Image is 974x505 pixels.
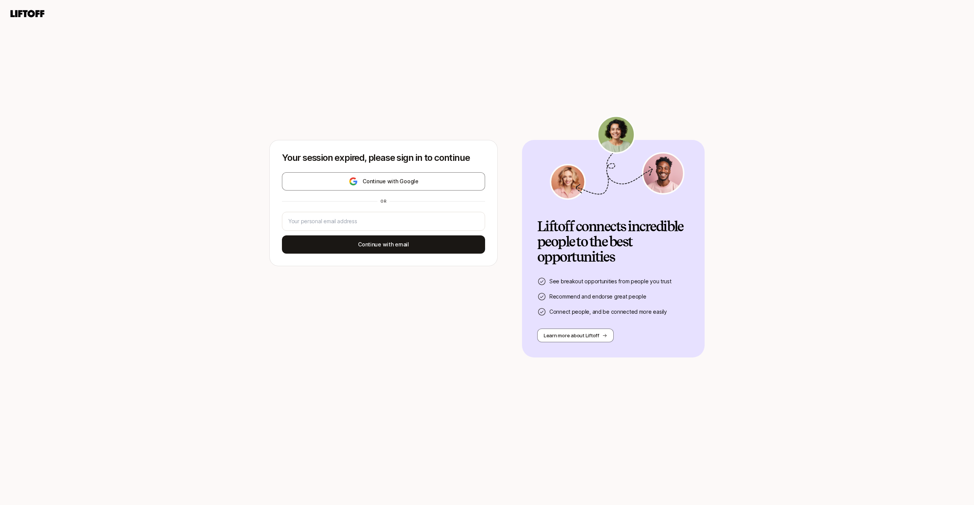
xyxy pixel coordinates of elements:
[549,292,646,301] p: Recommend and endorse great people
[537,329,614,342] button: Learn more about Liftoff
[349,177,358,186] img: google-logo
[549,277,672,286] p: See breakout opportunities from people you trust
[282,235,485,254] button: Continue with email
[282,152,485,163] p: Your session expired, please sign in to continue
[282,172,485,191] button: Continue with Google
[549,115,686,200] img: signup-banner
[549,307,667,316] p: Connect people, and be connected more easily
[377,198,390,204] div: or
[537,219,689,265] h2: Liftoff connects incredible people to the best opportunities
[288,217,479,226] input: Your personal email address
